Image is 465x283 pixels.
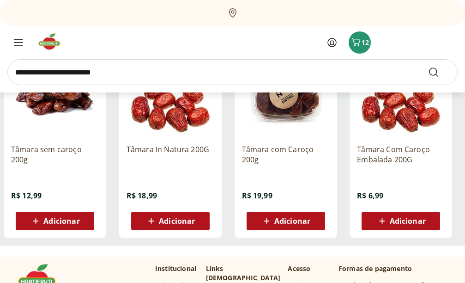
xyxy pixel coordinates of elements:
span: R$ 12,99 [11,191,42,201]
p: Acesso [288,264,310,273]
span: 12 [362,38,369,47]
button: Adicionar [362,212,440,230]
img: Tâmara sem caroço 200g [11,49,99,137]
img: Tâmara In Natura 200G [127,49,214,137]
input: search [7,59,458,85]
p: Links [DEMOGRAPHIC_DATA] [206,264,281,283]
a: Tâmara com Caroço 200g [242,144,330,165]
span: R$ 6,99 [357,191,383,201]
img: Tâmara Com Caroço Embalada 200G [357,49,445,137]
p: Institucional [155,264,196,273]
img: Hortifruti [37,32,68,51]
button: Carrinho [349,31,371,54]
span: Adicionar [390,217,426,225]
span: Adicionar [274,217,310,225]
button: Adicionar [247,212,325,230]
button: Submit Search [428,67,450,78]
a: Tâmara sem caroço 200g [11,144,99,165]
span: Adicionar [159,217,195,225]
span: R$ 18,99 [127,191,157,201]
p: Formas de pagamento [338,264,447,273]
button: Menu [7,31,30,54]
span: Adicionar [43,217,79,225]
button: Adicionar [131,212,210,230]
img: Tâmara com Caroço 200g [242,49,330,137]
span: R$ 19,99 [242,191,272,201]
a: Tâmara In Natura 200G [127,144,214,165]
a: Tâmara Com Caroço Embalada 200G [357,144,445,165]
button: Adicionar [16,212,94,230]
